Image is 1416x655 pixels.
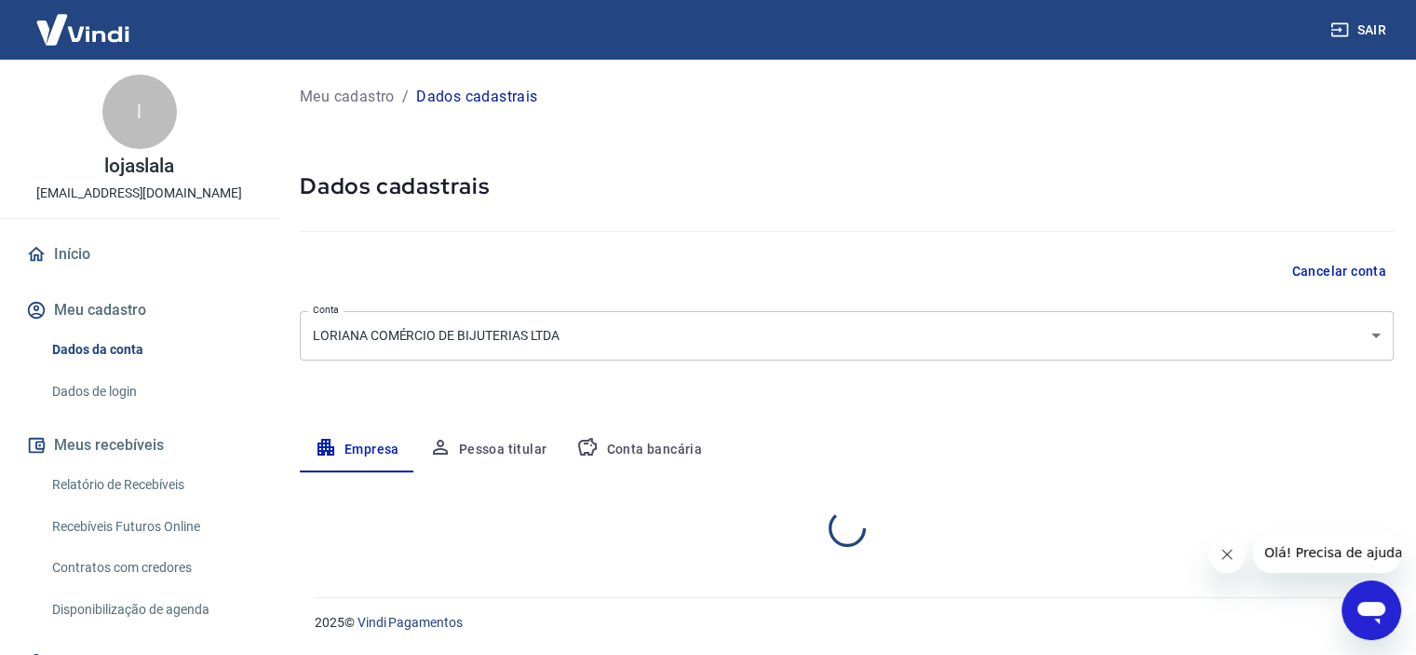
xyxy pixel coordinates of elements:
[402,86,409,108] p: /
[45,549,256,587] a: Contratos com credores
[104,157,175,176] p: lojaslala
[22,425,256,466] button: Meus recebíveis
[1284,254,1394,289] button: Cancelar conta
[300,311,1394,361] div: LORIANA COMÉRCIO DE BIJUTERIAS LTDA
[300,86,395,108] a: Meu cadastro
[11,13,156,28] span: Olá! Precisa de ajuda?
[313,303,339,317] label: Conta
[45,466,256,504] a: Relatório de Recebíveis
[315,613,1371,633] p: 2025 ©
[1327,13,1394,48] button: Sair
[414,428,562,472] button: Pessoa titular
[22,234,256,275] a: Início
[300,171,1394,201] h5: Dados cadastrais
[102,75,177,149] div: l
[22,290,256,331] button: Meu cadastro
[36,184,242,203] p: [EMAIL_ADDRESS][DOMAIN_NAME]
[1208,536,1246,573] iframe: Fechar mensagem
[22,1,143,58] img: Vindi
[45,373,256,411] a: Dados de login
[45,331,256,369] a: Dados da conta
[45,508,256,546] a: Recebíveis Futuros Online
[1253,532,1401,573] iframe: Mensagem da empresa
[45,591,256,629] a: Disponibilização de agenda
[561,428,717,472] button: Conta bancária
[300,428,414,472] button: Empresa
[357,615,463,630] a: Vindi Pagamentos
[416,86,537,108] p: Dados cadastrais
[1342,580,1401,640] iframe: Botão para abrir a janela de mensagens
